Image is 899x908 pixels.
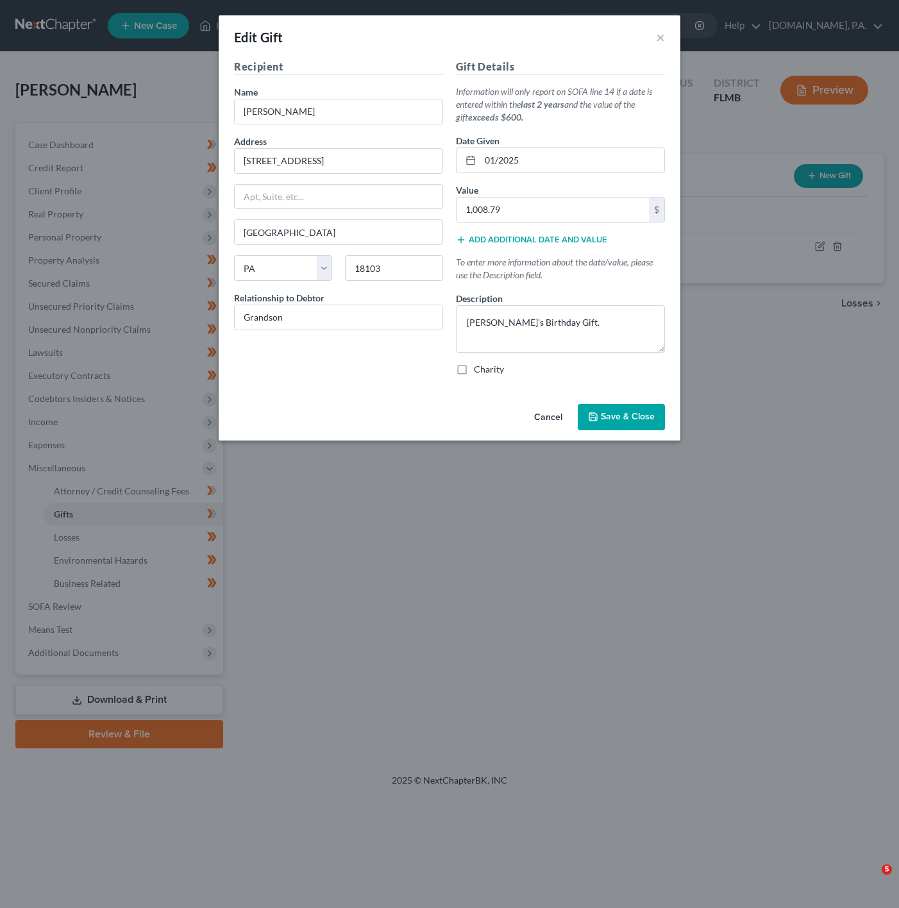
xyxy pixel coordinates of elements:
label: Charity [474,363,504,376]
span: Name [234,87,258,97]
div: $ [649,198,664,222]
button: Cancel [524,405,573,431]
iframe: Intercom live chat [855,864,886,895]
span: Description [456,293,503,304]
input: Enter address... [235,149,442,173]
input: 0.00 [457,198,649,222]
strong: last 2 years [521,99,564,110]
p: Information will only report on SOFA line 14 if a date is entered within the and the value of the... [456,85,665,124]
input: Enter zip... [345,255,443,281]
span: Gift [260,29,283,45]
span: 5 [882,864,892,875]
span: Value [456,185,478,196]
input: Enter city... [235,220,442,244]
button: Add additional date and value [456,235,607,245]
h5: Recipient [234,59,443,75]
button: × [656,29,665,45]
label: Date Given [456,134,500,147]
strong: exceeds $600. [468,112,523,122]
h5: Gift Details [456,59,665,75]
p: To enter more information about the date/value, please use the Description field. [456,256,665,282]
input: -- [235,305,442,330]
input: Enter name... [235,99,442,124]
input: MM/YYYY [480,148,664,172]
button: Save & Close [578,404,665,431]
span: Save & Close [601,412,655,423]
label: Address [234,135,267,148]
span: Edit [234,29,258,45]
label: Relationship to Debtor [234,291,324,305]
input: Apt, Suite, etc... [235,185,442,209]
